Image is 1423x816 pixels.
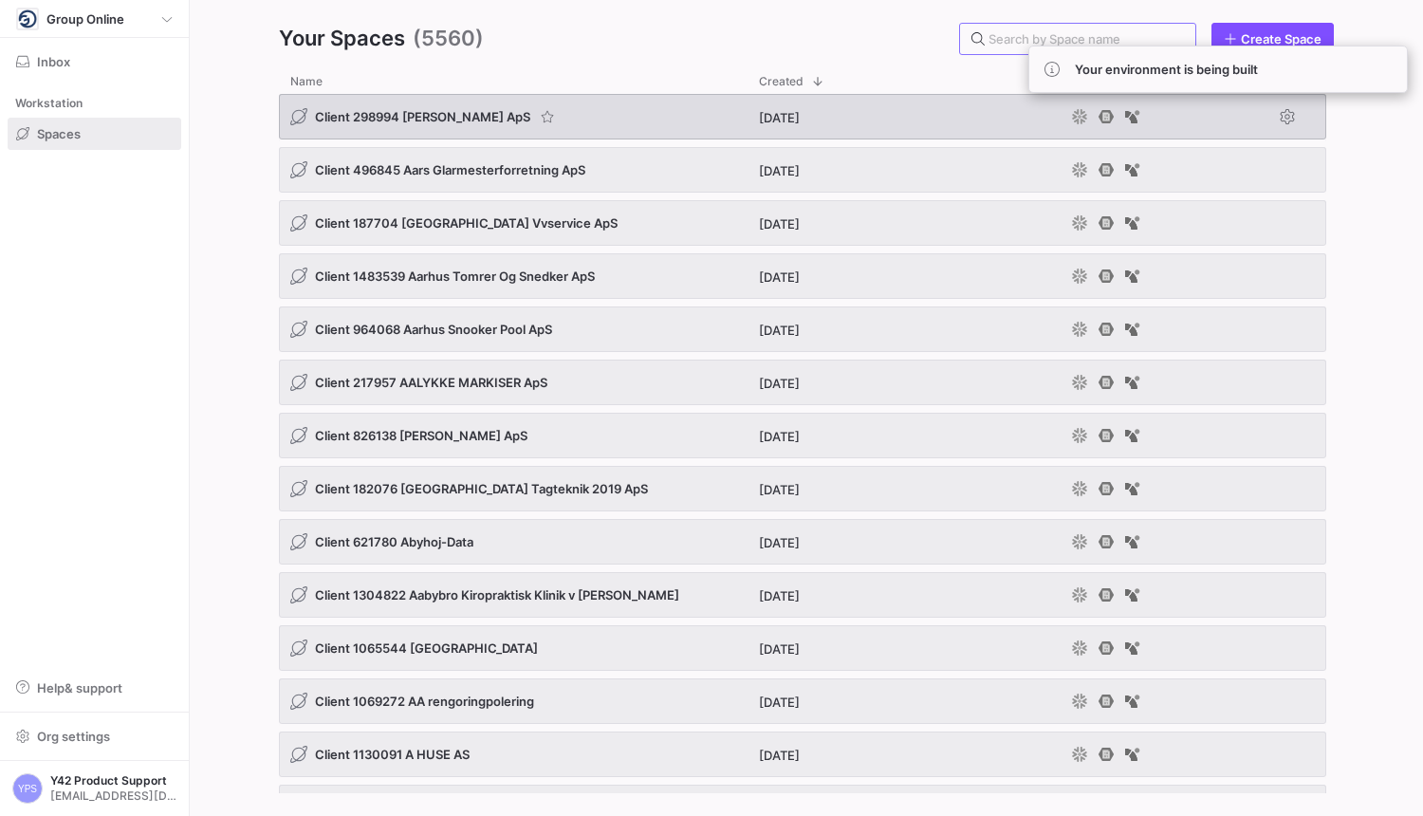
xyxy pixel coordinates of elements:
[759,269,800,285] span: [DATE]
[315,694,534,709] span: Client 1069272 AA rengoringpolering
[413,23,484,55] span: (5560)
[279,253,1326,306] div: Press SPACE to select this row.
[279,23,405,55] span: Your Spaces
[315,109,530,124] span: Client 298994 [PERSON_NAME] ApS
[290,75,323,88] span: Name
[46,11,124,27] span: Group Online
[8,720,181,752] button: Org settings
[279,572,1326,625] div: Press SPACE to select this row.
[37,680,122,695] span: Help & support
[279,94,1326,147] div: Press SPACE to select this row.
[8,118,181,150] a: Spaces
[759,429,800,444] span: [DATE]
[279,413,1326,466] div: Press SPACE to select this row.
[315,587,679,603] span: Client 1304822 Aabybro Kiropraktisk Klinik v [PERSON_NAME]
[759,110,800,125] span: [DATE]
[279,200,1326,253] div: Press SPACE to select this row.
[759,75,804,88] span: Created
[8,89,181,118] div: Workstation
[8,46,181,78] button: Inbox
[279,466,1326,519] div: Press SPACE to select this row.
[315,269,595,284] span: Client 1483539 Aarhus Tomrer Og Snedker ApS
[1211,23,1334,55] a: Create Space
[50,789,176,803] span: [EMAIL_ADDRESS][DOMAIN_NAME]
[315,428,527,443] span: Client 826138 [PERSON_NAME] ApS
[279,732,1326,785] div: Press SPACE to select this row.
[8,769,181,808] button: YPSY42 Product Support[EMAIL_ADDRESS][DOMAIN_NAME]
[315,215,618,231] span: Client 187704 [GEOGRAPHIC_DATA] Vvservice ApS
[759,641,800,657] span: [DATE]
[989,31,1180,46] input: Search by Space name
[279,625,1326,678] div: Press SPACE to select this row.
[315,322,552,337] span: Client 964068 Aarhus Snooker Pool ApS
[50,774,176,788] span: Y42 Product Support
[315,162,585,177] span: Client 496845 Aars Glarmesterforretning ApS
[37,126,81,141] span: Spaces
[759,588,800,603] span: [DATE]
[759,216,800,232] span: [DATE]
[279,519,1326,572] div: Press SPACE to select this row.
[37,729,110,744] span: Org settings
[18,9,37,28] img: https://storage.googleapis.com/y42-prod-data-exchange/images/yakPloC5i6AioCi4fIczWrDfRkcT4LKn1FCT...
[1075,62,1258,77] span: Your environment is being built
[279,306,1326,360] div: Press SPACE to select this row.
[759,748,800,763] span: [DATE]
[12,773,43,804] div: YPS
[759,163,800,178] span: [DATE]
[279,678,1326,732] div: Press SPACE to select this row.
[759,376,800,391] span: [DATE]
[8,672,181,704] button: Help& support
[279,360,1326,413] div: Press SPACE to select this row.
[315,481,648,496] span: Client 182076 [GEOGRAPHIC_DATA] Tagteknik 2019 ApS
[1241,31,1321,46] span: Create Space
[315,640,538,656] span: Client 1065544 [GEOGRAPHIC_DATA]
[37,54,70,69] span: Inbox
[759,695,800,710] span: [DATE]
[759,323,800,338] span: [DATE]
[759,535,800,550] span: [DATE]
[315,375,547,390] span: Client 217957 AALYKKE MARKISER ApS
[279,147,1326,200] div: Press SPACE to select this row.
[315,747,470,762] span: Client 1130091 A HUSE AS
[8,731,181,746] a: Org settings
[759,482,800,497] span: [DATE]
[315,534,473,549] span: Client 621780 Abyhoj-Data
